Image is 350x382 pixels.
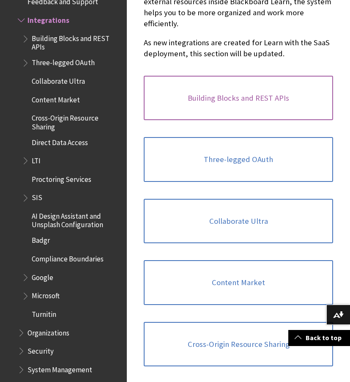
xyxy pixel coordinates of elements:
[32,56,95,67] span: Three-legged OAuth
[144,37,333,59] p: As new integrations are created for Learn with the SaaS deployment, this section will be updated.
[144,137,333,182] a: Three-legged OAuth
[27,326,69,337] span: Organizations
[32,270,53,282] span: Google
[144,76,333,121] a: Building Blocks and REST APIs
[32,234,50,245] span: Badgr
[32,32,121,52] span: Building Blocks and REST APIs
[144,199,333,244] a: Collaborate Ultra
[32,252,104,263] span: Compliance Boundaries
[144,322,333,367] a: Cross-Origin Resource Sharing
[288,330,350,346] a: Back to top
[32,209,121,229] span: AI Design Assistant and Unsplash Configuration
[27,363,92,374] span: System Management
[27,344,54,355] span: Security
[32,172,91,184] span: Proctoring Services
[32,93,80,104] span: Content Market
[32,111,121,131] span: Cross-Origin Resource Sharing
[32,154,41,165] span: LTI
[32,191,42,202] span: SIS
[32,74,85,85] span: Collaborate Ultra
[32,289,60,300] span: Microsoft
[32,135,88,147] span: Direct Data Access
[32,307,56,319] span: Turnitin
[144,260,333,305] a: Content Market
[27,13,69,25] span: Integrations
